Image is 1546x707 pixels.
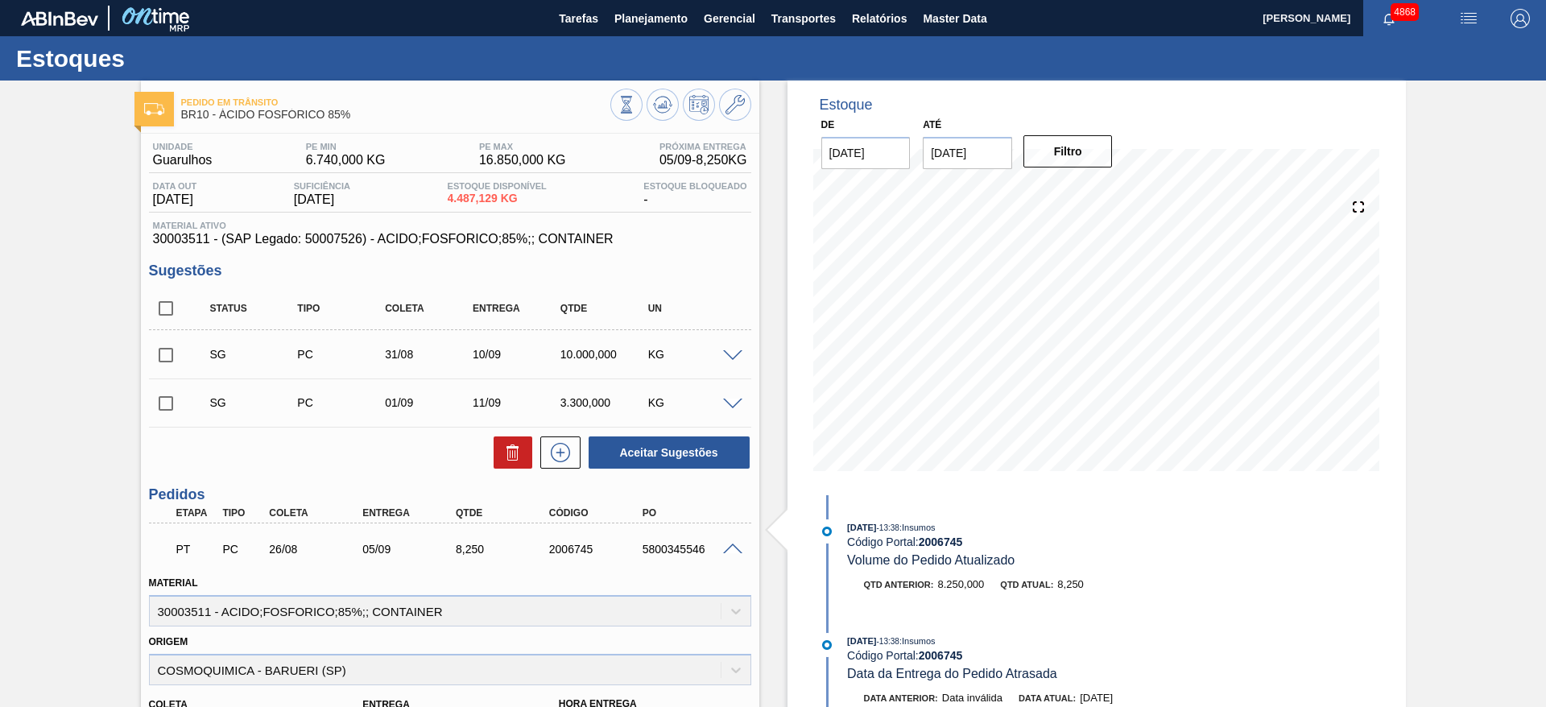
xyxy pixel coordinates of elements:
[659,153,747,167] span: 05/09 - 8,250 KG
[294,192,350,207] span: [DATE]
[771,9,836,28] span: Transportes
[172,507,221,519] div: Etapa
[556,396,654,409] div: 3.300,000
[847,636,876,646] span: [DATE]
[822,640,832,650] img: atual
[306,142,386,151] span: PE MIN
[452,507,556,519] div: Qtde
[559,9,598,28] span: Tarefas
[644,348,742,361] div: KG
[16,49,302,68] h1: Estoques
[639,181,750,207] div: -
[1080,692,1113,704] span: [DATE]
[1000,580,1053,589] span: Qtd atual:
[486,436,532,469] div: Excluir Sugestões
[149,577,198,589] label: Material
[381,303,478,314] div: Coleta
[822,527,832,536] img: atual
[181,109,610,121] span: BR10 - ÁCIDO FOSFÓRICO 85%
[877,523,899,532] span: - 13:38
[556,348,654,361] div: 10.000,000
[937,578,984,590] span: 8.250,000
[1057,578,1084,590] span: 8,250
[206,303,304,314] div: Status
[659,142,747,151] span: Próxima Entrega
[1019,693,1076,703] span: Data atual:
[381,348,478,361] div: 31/08/2025
[206,348,304,361] div: Sugestão Criada
[21,11,98,26] img: TNhmsLtSVTkK8tSr43FrP2fwEKptu5GPRR3wAAAABJRU5ErkJggg==
[218,543,267,556] div: Pedido de Compra
[149,263,751,279] h3: Sugestões
[306,153,386,167] span: 6.740,000 KG
[1363,7,1415,30] button: Notificações
[206,396,304,409] div: Sugestão Criada
[153,181,197,191] span: Data out
[1511,9,1530,28] img: Logout
[644,303,742,314] div: UN
[614,9,688,28] span: Planejamento
[153,221,747,230] span: Material ativo
[821,137,911,169] input: dd/mm/yyyy
[532,436,581,469] div: Nova sugestão
[149,486,751,503] h3: Pedidos
[153,153,213,167] span: Guarulhos
[265,507,370,519] div: Coleta
[899,636,936,646] span: : Insumos
[172,531,221,567] div: Pedido em Trânsito
[820,97,873,114] div: Estoque
[448,181,547,191] span: Estoque Disponível
[581,435,751,470] div: Aceitar Sugestões
[381,396,478,409] div: 01/09/2025
[923,137,1012,169] input: dd/mm/yyyy
[683,89,715,121] button: Programar Estoque
[589,436,750,469] button: Aceitar Sugestões
[639,507,743,519] div: PO
[545,507,650,519] div: Código
[1459,9,1478,28] img: userActions
[294,181,350,191] span: Suficiência
[293,348,391,361] div: Pedido de Compra
[864,580,934,589] span: Qtd anterior:
[469,396,566,409] div: 11/09/2025
[704,9,755,28] span: Gerencial
[144,103,164,115] img: Ícone
[923,119,941,130] label: Até
[149,636,188,647] label: Origem
[153,192,197,207] span: [DATE]
[847,649,1230,662] div: Código Portal:
[293,303,391,314] div: Tipo
[847,523,876,532] span: [DATE]
[153,142,213,151] span: Unidade
[293,396,391,409] div: Pedido de Compra
[919,535,963,548] strong: 2006745
[181,97,610,107] span: Pedido em Trânsito
[719,89,751,121] button: Ir ao Master Data / Geral
[644,396,742,409] div: KG
[1391,3,1419,21] span: 4868
[847,535,1230,548] div: Código Portal:
[479,153,566,167] span: 16.850,000 KG
[923,9,986,28] span: Master Data
[647,89,679,121] button: Atualizar Gráfico
[358,543,463,556] div: 05/09/2025
[176,543,217,556] p: PT
[358,507,463,519] div: Entrega
[852,9,907,28] span: Relatórios
[556,303,654,314] div: Qtde
[469,348,566,361] div: 10/09/2025
[218,507,267,519] div: Tipo
[1023,135,1113,167] button: Filtro
[610,89,643,121] button: Visão Geral dos Estoques
[265,543,370,556] div: 26/08/2025
[452,543,556,556] div: 8,250
[469,303,566,314] div: Entrega
[919,649,963,662] strong: 2006745
[643,181,746,191] span: Estoque Bloqueado
[942,692,1002,704] span: Data inválida
[479,142,566,151] span: PE MAX
[847,667,1057,680] span: Data da Entrega do Pedido Atrasada
[448,192,547,205] span: 4.487,129 KG
[821,119,835,130] label: De
[153,232,747,246] span: 30003511 - (SAP Legado: 50007526) - ACIDO;FOSFORICO;85%;; CONTAINER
